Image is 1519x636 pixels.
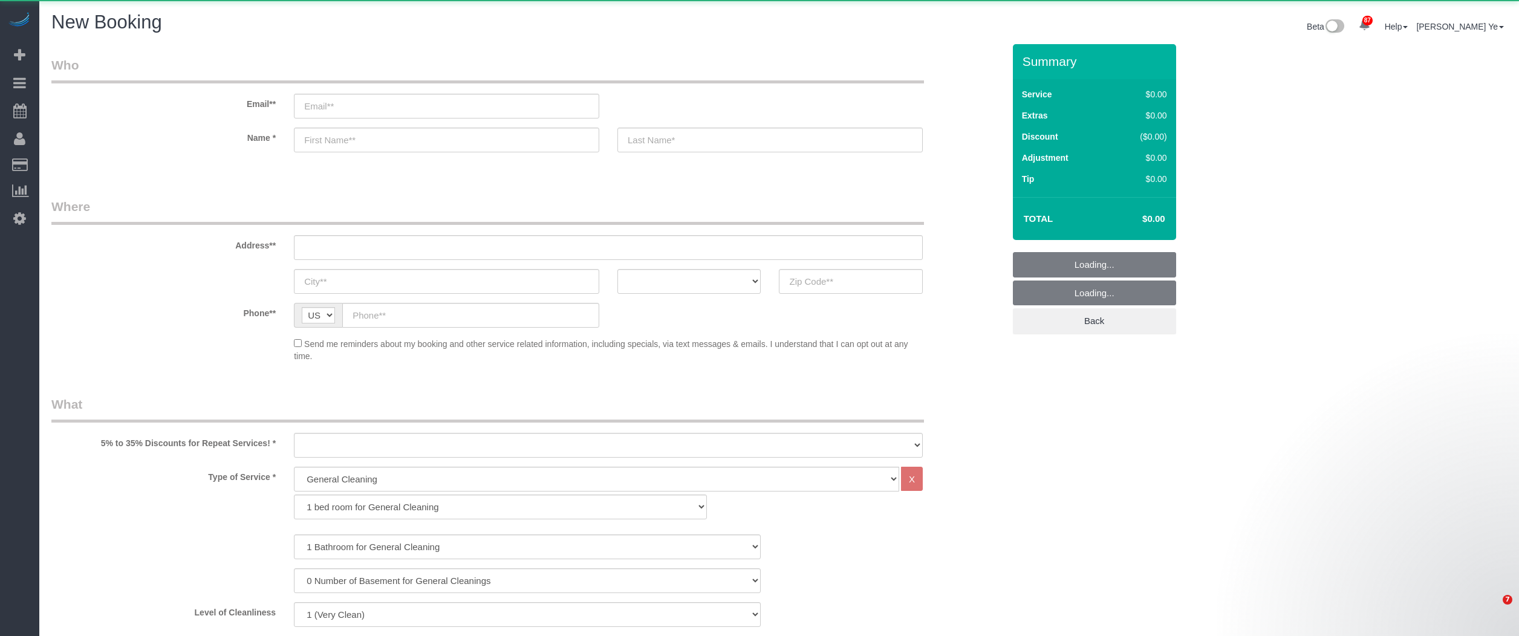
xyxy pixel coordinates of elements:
[51,198,924,225] legend: Where
[1353,12,1376,39] a: 87
[294,128,599,152] input: First Name**
[1503,595,1512,605] span: 7
[1478,595,1507,624] iframe: Intercom live chat
[42,128,285,144] label: Name *
[51,56,924,83] legend: Who
[1324,19,1344,35] img: New interface
[1115,109,1167,122] div: $0.00
[1115,152,1167,164] div: $0.00
[779,269,922,294] input: Zip Code**
[42,433,285,449] label: 5% to 35% Discounts for Repeat Services! *
[51,395,924,423] legend: What
[42,467,285,483] label: Type of Service *
[1115,173,1167,185] div: $0.00
[1022,152,1069,164] label: Adjustment
[1115,88,1167,100] div: $0.00
[1385,22,1408,31] a: Help
[1013,308,1176,334] a: Back
[1022,173,1035,185] label: Tip
[617,128,923,152] input: Last Name*
[1023,54,1170,68] h3: Summary
[1024,213,1053,224] strong: Total
[1022,88,1052,100] label: Service
[294,339,908,361] span: Send me reminders about my booking and other service related information, including specials, via...
[1416,22,1504,31] a: [PERSON_NAME] Ye
[42,602,285,618] label: Level of Cleanliness
[1362,16,1373,25] span: 87
[1307,22,1344,31] a: Beta
[51,11,162,33] span: New Booking
[1022,131,1058,143] label: Discount
[7,12,31,29] img: Automaid Logo
[1106,214,1165,224] h4: $0.00
[1115,131,1167,143] div: ($0.00)
[1022,109,1048,122] label: Extras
